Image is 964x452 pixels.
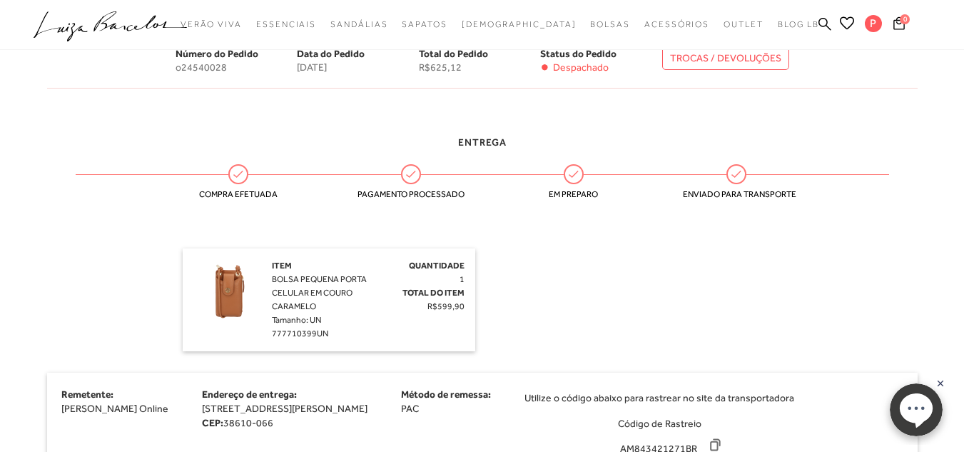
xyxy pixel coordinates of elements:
span: Item [272,261,292,271]
a: noSubCategoriesText [181,11,242,38]
span: Verão Viva [181,19,242,29]
span: Sandálias [330,19,387,29]
span: Código de Rastreio [618,418,701,429]
span: Sapatos [402,19,447,29]
span: Entrega [458,136,507,148]
span: Despachado [553,61,609,74]
span: P [865,15,882,32]
span: BLOG LB [778,19,819,29]
span: Tamanho: UN [272,315,321,325]
span: Total do Pedido [419,48,488,59]
span: Remetente: [61,388,113,400]
a: noSubCategoriesText [462,11,577,38]
a: noSubCategoriesText [402,11,447,38]
span: R$599,90 [427,301,465,311]
span: Pagamento processado [357,189,465,199]
span: Data do Pedido [297,48,365,59]
a: noSubCategoriesText [256,11,316,38]
span: Utilize o código abaixo para rastrear no site da transportadora [524,391,794,405]
span: [DEMOGRAPHIC_DATA] [462,19,577,29]
span: BOLSA PEQUENA PORTA CELULAR EM COURO CARAMELO [272,274,367,311]
a: noSubCategoriesText [644,11,709,38]
a: TROCAS / DEVOLUÇÕES [662,46,789,70]
a: noSubCategoriesText [724,11,763,38]
a: BLOG LB [778,11,819,38]
span: Enviado para transporte [683,189,790,199]
span: Número do Pedido [176,48,258,59]
span: Acessórios [644,19,709,29]
span: • [540,61,549,74]
span: R$625,12 [419,61,541,74]
span: Em preparo [520,189,627,199]
button: P [858,14,889,36]
span: Bolsas [590,19,630,29]
span: [PERSON_NAME] Online [61,403,168,414]
span: [STREET_ADDRESS][PERSON_NAME] [202,403,367,414]
span: Total do Item [402,288,465,298]
span: Essenciais [256,19,316,29]
span: 38610-066 [223,417,273,428]
span: Compra efetuada [185,189,292,199]
span: Outlet [724,19,763,29]
span: Endereço de entrega: [202,388,297,400]
strong: CEP: [202,417,223,428]
a: noSubCategoriesText [330,11,387,38]
span: 1 [460,274,465,284]
span: PAC [401,403,419,414]
span: Status do Pedido [540,48,617,59]
a: noSubCategoriesText [590,11,630,38]
span: 0 [900,14,910,24]
span: o24540028 [176,61,298,74]
img: BOLSA PEQUENA PORTA CELULAR EM COURO CARAMELO [193,259,265,331]
span: Quantidade [409,261,465,271]
span: Método de remessa: [401,388,491,400]
button: 0 [889,16,909,35]
span: 777710399UN [272,328,328,338]
span: [DATE] [297,61,419,74]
